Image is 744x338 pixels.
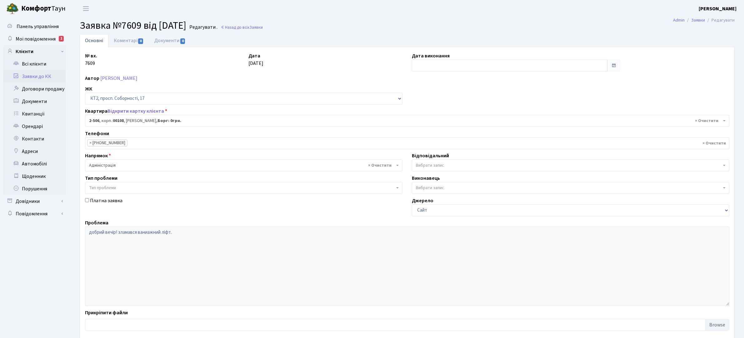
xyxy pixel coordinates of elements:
[85,219,108,227] label: Проблема
[85,75,99,82] label: Автор
[244,52,407,71] div: [DATE]
[21,3,66,14] span: Таун
[80,34,108,47] a: Основні
[3,95,66,108] a: Документи
[3,170,66,183] a: Щоденник
[221,24,263,30] a: Назад до всіхЗаявки
[3,108,66,120] a: Квитанції
[3,45,66,58] a: Клієнти
[416,162,444,169] span: Вибрати запис
[3,208,66,220] a: Повідомлення
[21,3,51,13] b: Комфорт
[412,152,449,159] label: Відповідальний
[87,140,127,146] li: (098) 257-14-71
[3,83,66,95] a: Договори продажу
[695,118,718,124] span: Видалити всі елементи
[149,34,191,47] a: Документи
[89,162,395,169] span: Адміністрація
[702,140,726,146] span: Видалити всі елементи
[699,5,737,12] a: [PERSON_NAME]
[85,130,109,137] label: Телефони
[368,162,392,169] span: Видалити всі елементи
[85,85,92,93] label: ЖК
[3,20,66,33] a: Панель управління
[3,158,66,170] a: Автомобілі
[3,120,66,133] a: Орендарі
[107,108,164,115] a: Відкрити картку клієнта
[85,107,167,115] label: Квартира
[78,3,94,14] button: Переключити навігацію
[180,38,185,44] span: 0
[89,118,722,124] span: <b>2-506</b>, корп.: <b>00108</b>, Шевчук Стефан Андрійович, <b>Борг: 0грн.</b>
[705,17,735,24] li: Редагувати
[3,58,66,70] a: Всі клієнти
[248,52,260,60] label: Дата
[691,17,705,23] a: Заявки
[89,140,92,146] span: ×
[3,195,66,208] a: Довідники
[157,118,181,124] b: Борг: 0грн.
[3,33,66,45] a: Мої повідомлення1
[113,118,124,124] b: 00108
[85,309,128,316] label: Прикріпити файли
[3,70,66,83] a: Заявки до КК
[412,174,440,182] label: Виконавець
[85,152,111,159] label: Напрямок
[16,36,56,42] span: Мої повідомлення
[249,24,263,30] span: Заявки
[138,38,143,44] span: 0
[6,2,19,15] img: logo.png
[89,185,116,191] span: Тип проблеми
[412,197,433,204] label: Джерело
[90,197,122,204] label: Платна заявка
[664,14,744,27] nav: breadcrumb
[80,52,244,71] div: 7609
[85,227,729,306] textarea: добрий вечір! зламався ваниажний ліфт.
[188,24,217,30] small: Редагувати .
[3,145,66,158] a: Адреси
[3,133,66,145] a: Контакти
[59,36,64,42] div: 1
[416,185,444,191] span: Вибрати запис
[108,34,149,47] a: Коментарі
[89,118,99,124] b: 2-506
[673,17,685,23] a: Admin
[17,23,59,30] span: Панель управління
[100,75,137,82] a: [PERSON_NAME]
[85,159,402,171] span: Адміністрація
[85,174,117,182] label: Тип проблеми
[412,52,450,60] label: Дата виконання
[85,52,97,60] label: № вх.
[85,115,729,127] span: <b>2-506</b>, корп.: <b>00108</b>, Шевчук Стефан Андрійович, <b>Борг: 0грн.</b>
[80,18,186,33] span: Заявка №7609 від [DATE]
[3,183,66,195] a: Порушення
